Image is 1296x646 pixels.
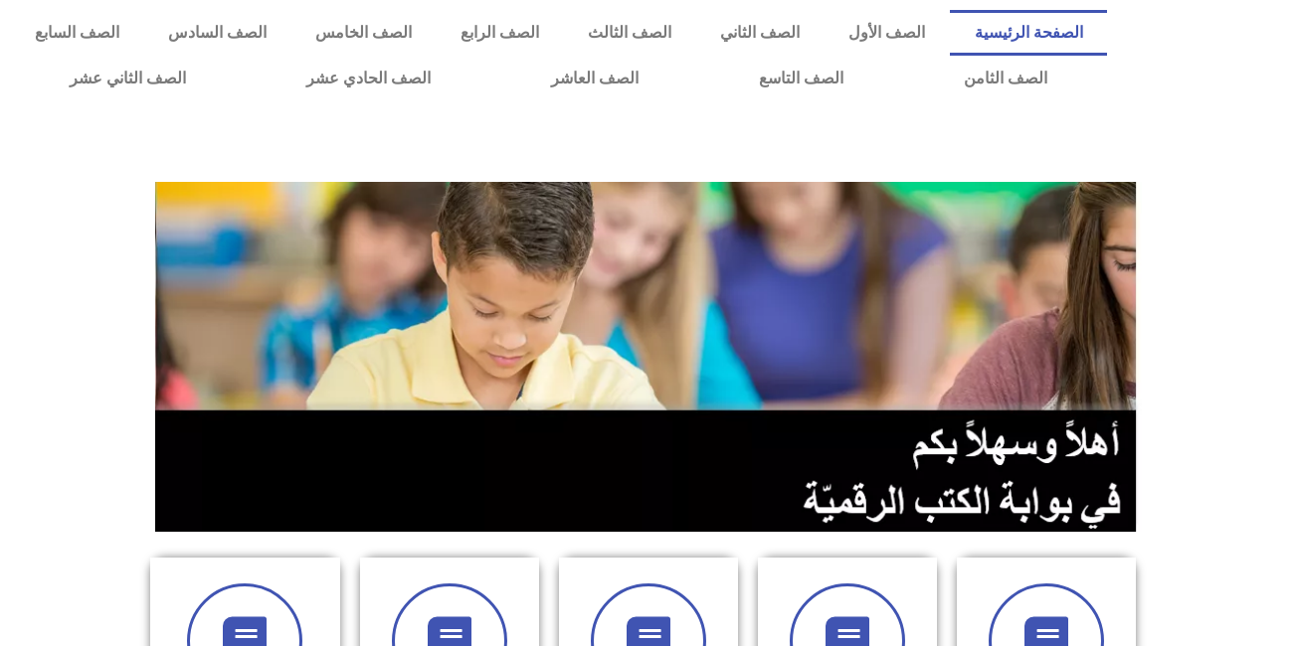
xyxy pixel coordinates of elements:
[699,56,904,101] a: الصف التاسع
[143,10,290,56] a: الصف السادس
[290,10,436,56] a: الصف الخامس
[696,10,825,56] a: الصف الثاني
[950,10,1107,56] a: الصفحة الرئيسية
[825,10,950,56] a: الصف الأول
[491,56,699,101] a: الصف العاشر
[10,10,143,56] a: الصف السابع
[247,56,491,101] a: الصف الحادي عشر
[436,10,563,56] a: الصف الرابع
[903,56,1107,101] a: الصف الثامن
[564,10,696,56] a: الصف الثالث
[10,56,247,101] a: الصف الثاني عشر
